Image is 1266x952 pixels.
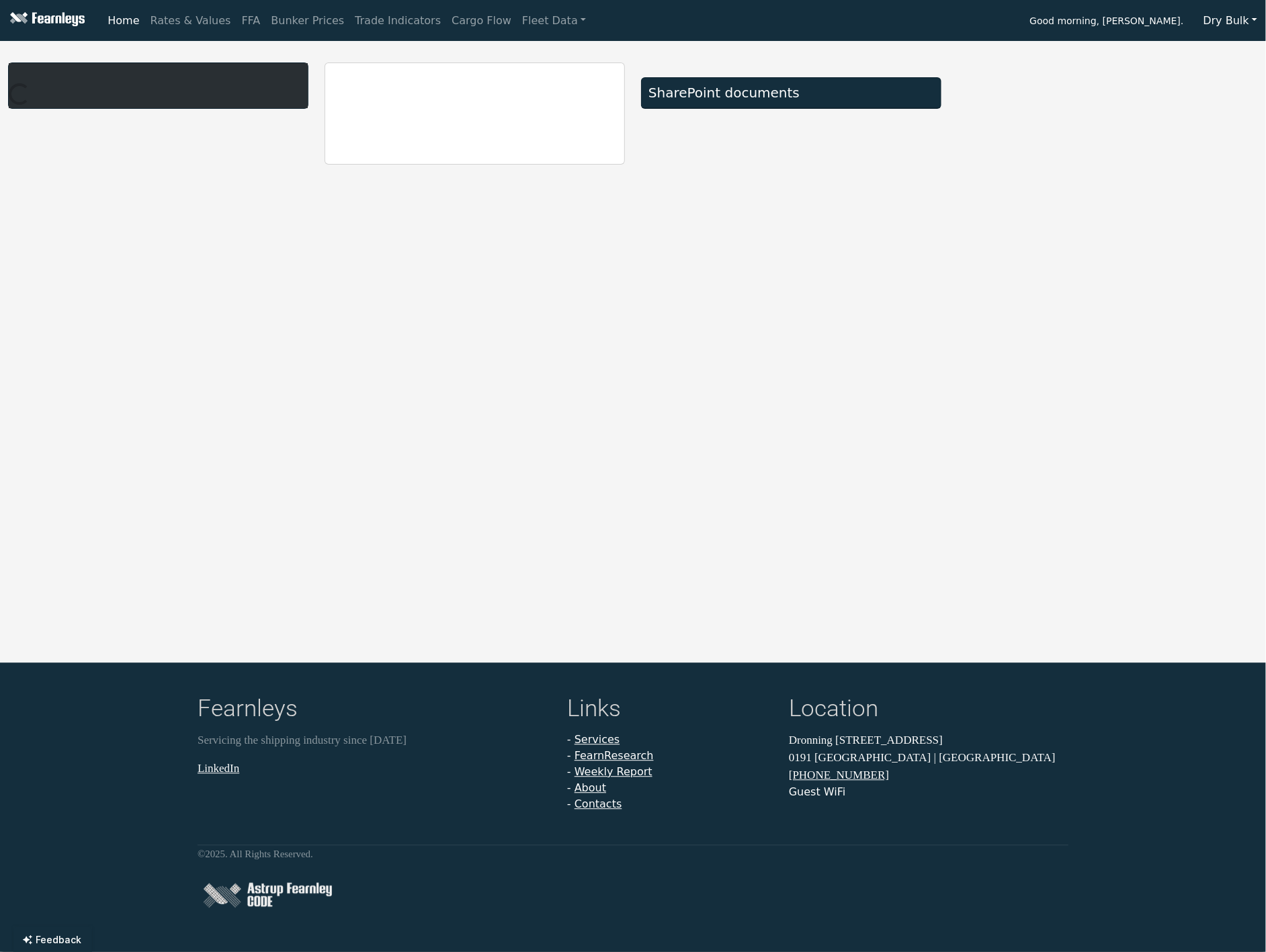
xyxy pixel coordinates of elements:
[198,849,313,860] small: © 2025 . All Rights Reserved.
[567,797,773,813] li: -
[789,695,1068,727] h4: Location
[567,732,773,748] li: -
[349,7,446,34] a: Trade Indicators
[198,732,551,750] p: Servicing the shipping industry since [DATE]
[446,7,517,34] a: Cargo Flow
[575,766,652,779] a: Weekly Report
[575,798,622,811] a: Contacts
[789,732,1068,750] p: Dronning [STREET_ADDRESS]
[145,7,237,34] a: Rates & Values
[198,695,551,727] h4: Fearnleys
[325,63,624,164] iframe: report archive
[198,762,239,775] a: LinkedIn
[1195,8,1266,34] button: Dry Bulk
[648,85,934,101] div: SharePoint documents
[789,749,1068,767] p: 0191 [GEOGRAPHIC_DATA] | [GEOGRAPHIC_DATA]
[265,7,349,34] a: Bunker Prices
[789,769,889,782] a: [PHONE_NUMBER]
[1029,11,1183,34] span: Good morning, [PERSON_NAME].
[575,750,654,763] a: FearnResearch
[517,7,591,34] a: Fleet Data
[102,7,144,34] a: Home
[567,748,773,765] li: -
[237,7,266,34] a: FFA
[567,765,773,781] li: -
[789,785,845,801] button: Guest WiFi
[575,734,620,746] a: Services
[567,781,773,797] li: -
[575,782,606,795] a: About
[7,12,85,29] img: Fearnleys Logo
[567,695,773,727] h4: Links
